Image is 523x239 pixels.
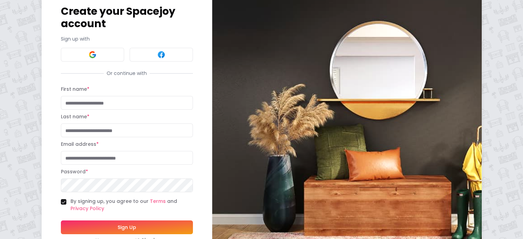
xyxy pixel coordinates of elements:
[88,51,97,59] img: Google signin
[61,5,193,30] h1: Create your Spacejoy account
[61,141,99,148] label: Email address
[70,198,193,212] label: By signing up, you agree to our and
[150,198,166,205] a: Terms
[70,205,104,212] a: Privacy Policy
[61,220,193,234] button: Sign Up
[61,168,88,175] label: Password
[157,51,165,59] img: Facebook signin
[61,35,193,42] p: Sign up with
[61,86,89,93] label: First name
[61,113,89,120] label: Last name
[104,70,150,77] span: Or continue with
